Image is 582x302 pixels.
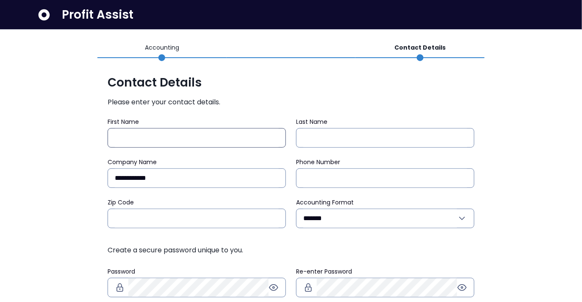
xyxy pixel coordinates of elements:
[394,43,446,52] p: Contact Details
[145,43,179,52] p: Accounting
[296,267,352,276] span: Re-enter Password
[108,245,474,255] span: Create a secure password unique to you.
[296,158,340,166] span: Phone Number
[108,75,474,90] span: Contact Details
[108,267,135,276] span: Password
[62,7,133,22] span: Profit Assist
[108,97,474,107] span: Please enter your contact details.
[296,117,327,126] span: Last Name
[108,117,139,126] span: First Name
[296,198,354,207] span: Accounting Format
[108,158,157,166] span: Company Name
[108,198,134,207] span: Zip Code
